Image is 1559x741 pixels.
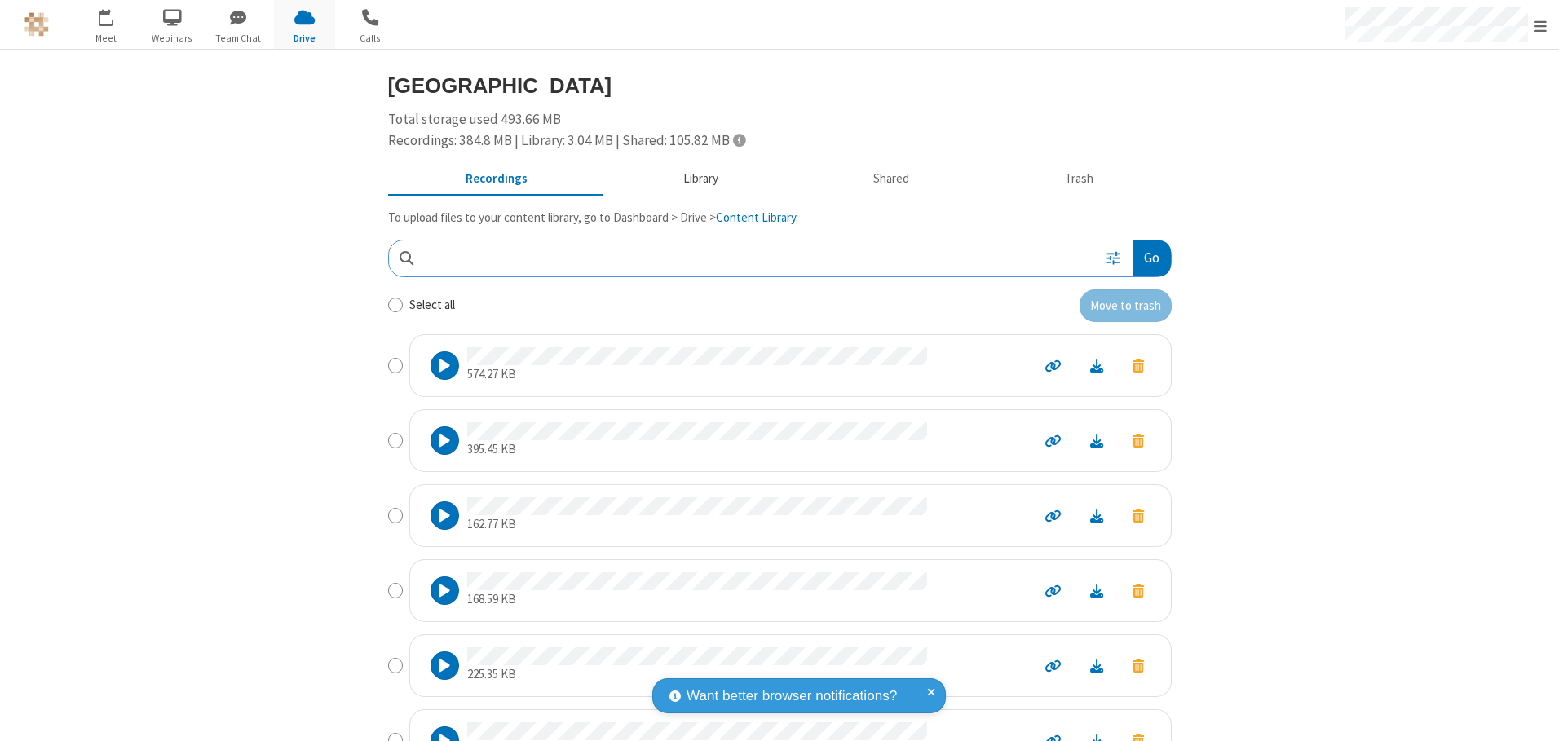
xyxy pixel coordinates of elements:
[1075,506,1118,525] a: Download file
[733,133,745,147] span: Totals displayed include files that have been moved to the trash.
[388,109,1172,151] div: Total storage used 493.66 MB
[76,31,137,46] span: Meet
[274,31,335,46] span: Drive
[340,31,401,46] span: Calls
[1118,580,1159,602] button: Move to trash
[796,164,987,195] button: Shared during meetings
[687,686,897,707] span: Want better browser notifications?
[24,12,49,37] img: QA Selenium DO NOT DELETE OR CHANGE
[388,74,1172,97] h3: [GEOGRAPHIC_DATA]
[1133,240,1170,277] button: Go
[1118,655,1159,677] button: Move to trash
[110,9,121,21] div: 1
[1118,430,1159,452] button: Move to trash
[1075,581,1118,600] a: Download file
[388,164,606,195] button: Recorded meetings
[1075,431,1118,450] a: Download file
[467,365,927,384] p: 574.27 KB
[467,665,927,684] p: 225.35 KB
[208,31,269,46] span: Team Chat
[142,31,203,46] span: Webinars
[467,515,927,534] p: 162.77 KB
[987,164,1172,195] button: Trash
[1118,505,1159,527] button: Move to trash
[467,440,927,459] p: 395.45 KB
[388,130,1172,152] div: Recordings: 384.8 MB | Library: 3.04 MB | Shared: 105.82 MB
[605,164,796,195] button: Content library
[388,209,1172,227] p: To upload files to your content library, go to Dashboard > Drive > .
[1075,356,1118,375] a: Download file
[467,590,927,609] p: 168.59 KB
[716,210,796,225] a: Content Library
[1118,355,1159,377] button: Move to trash
[409,296,455,315] label: Select all
[1080,289,1172,322] button: Move to trash
[1075,656,1118,675] a: Download file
